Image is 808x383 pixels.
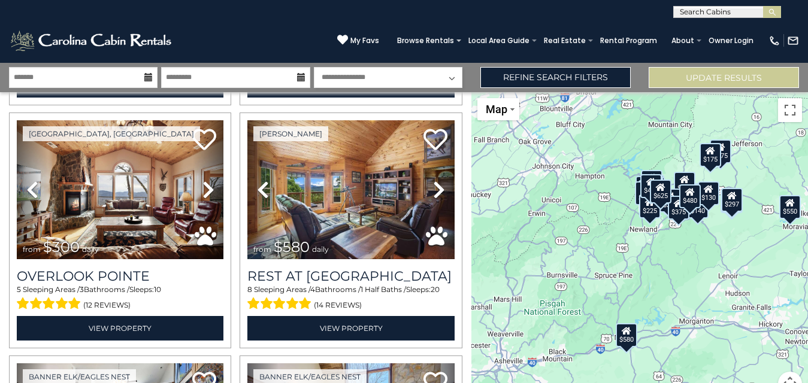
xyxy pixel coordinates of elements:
div: $349 [674,172,695,196]
span: 3 [80,285,84,294]
img: thumbnail_163477009.jpeg [17,120,223,259]
div: $175 [699,143,721,167]
span: (14 reviews) [314,297,362,313]
span: daily [312,245,329,254]
span: 20 [431,285,440,294]
div: Sleeping Areas / Bathrooms / Sleeps: [247,284,454,313]
span: (12 reviews) [83,297,131,313]
a: Browse Rentals [391,32,460,49]
img: White-1-2.png [9,29,175,53]
div: $225 [639,194,661,218]
span: 4 [310,285,315,294]
div: $125 [641,169,662,193]
a: Owner Login [703,32,759,49]
a: Add to favorites [423,127,447,153]
a: Rest at [GEOGRAPHIC_DATA] [247,268,454,284]
img: thumbnail_164747674.jpeg [247,120,454,259]
div: $625 [650,180,671,203]
button: Update Results [649,67,799,88]
h3: Rest at Mountain Crest [247,268,454,284]
span: 8 [247,285,252,294]
div: $140 [687,194,709,218]
span: 1 Half Baths / [361,285,406,294]
div: $230 [635,181,656,205]
a: Local Area Guide [462,32,535,49]
a: [GEOGRAPHIC_DATA], [GEOGRAPHIC_DATA] [23,126,200,141]
span: Map [486,103,507,115]
a: [PERSON_NAME] [253,126,328,141]
a: Refine Search Filters [480,67,631,88]
a: Real Estate [538,32,592,49]
div: $375 [668,195,689,219]
div: $550 [779,194,801,218]
span: 5 [17,285,21,294]
a: Rental Program [594,32,663,49]
a: About [665,32,700,49]
span: $300 [43,238,80,256]
div: $425 [640,174,662,197]
div: $480 [679,184,701,208]
a: View Property [247,316,454,341]
div: $130 [698,181,719,205]
button: Toggle fullscreen view [778,98,802,122]
span: daily [82,245,99,254]
div: $325 [721,189,743,213]
div: $297 [721,188,743,212]
span: 10 [154,285,161,294]
a: Overlook Pointe [17,268,223,284]
span: $580 [274,238,310,256]
span: from [23,245,41,254]
a: My Favs [337,34,379,47]
div: $175 [710,139,731,163]
a: View Property [17,316,223,341]
span: from [253,245,271,254]
div: $580 [616,323,637,346]
span: My Favs [350,35,379,46]
a: Add to favorites [192,127,216,153]
div: Sleeping Areas / Bathrooms / Sleeps: [17,284,223,313]
img: phone-regular-white.png [768,35,780,47]
img: mail-regular-white.png [787,35,799,47]
button: Change map style [477,98,519,120]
